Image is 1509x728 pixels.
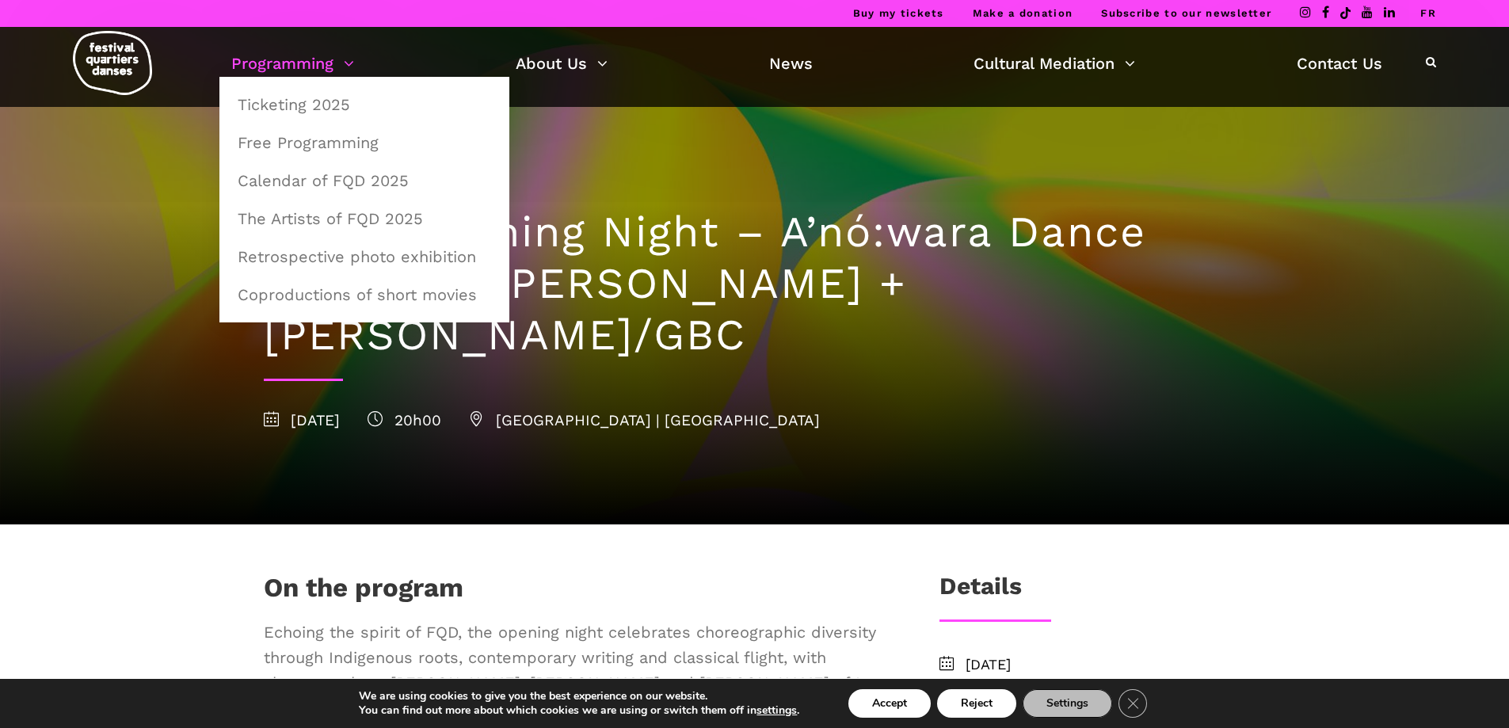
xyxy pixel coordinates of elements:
a: Cultural Mediation [974,50,1135,77]
a: Free Programming [228,124,501,161]
a: News [769,50,813,77]
a: Programming [231,50,354,77]
a: Coproductions of short movies [228,276,501,313]
span: Echoing the spirit of FQD, the opening night celebrates choreographic diversity through Indigenou... [264,619,888,721]
a: Subscribe to our newsletter [1101,7,1271,19]
button: Accept [848,689,931,718]
a: Retrospective photo exhibition [228,238,501,275]
a: Contact Us [1297,50,1382,77]
a: Ticketing 2025 [228,86,501,123]
span: [DATE] [966,654,1246,677]
a: Buy my tickets [853,7,944,19]
h1: On the program [264,572,463,612]
a: Make a donation [973,7,1073,19]
h1: FQD’s Opening Night – A’nó:wara Dance Theater + [PERSON_NAME] + [PERSON_NAME]/GBC [264,207,1246,360]
button: Close GDPR Cookie Banner [1118,689,1147,718]
h3: Details [939,572,1022,612]
a: The Artists of FQD 2025 [228,200,501,237]
span: [DATE] [264,411,340,429]
span: [GEOGRAPHIC_DATA] | [GEOGRAPHIC_DATA] [469,411,820,429]
button: settings [756,703,797,718]
button: Reject [937,689,1016,718]
a: Calendar of FQD 2025 [228,162,501,199]
img: logo-fqd-med [73,31,152,95]
a: FR [1420,7,1436,19]
p: We are using cookies to give you the best experience on our website. [359,689,799,703]
a: About Us [516,50,608,77]
p: You can find out more about which cookies we are using or switch them off in . [359,703,799,718]
button: Settings [1023,689,1112,718]
span: 20h00 [368,411,441,429]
